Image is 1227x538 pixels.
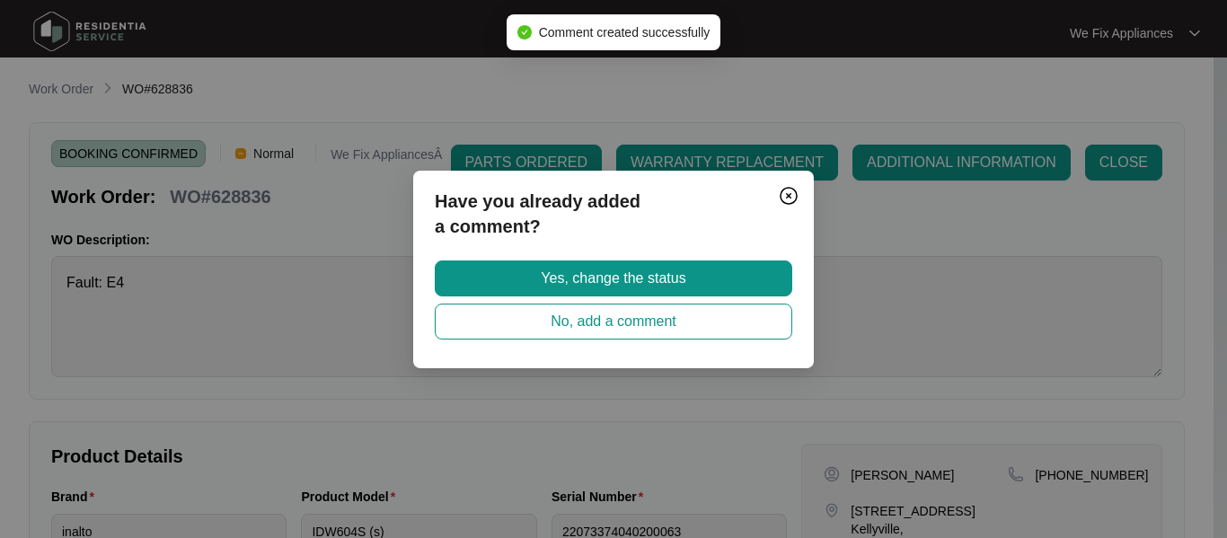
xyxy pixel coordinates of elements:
span: No, add a comment [551,311,676,332]
button: Yes, change the status [435,260,792,296]
img: closeCircle [778,185,799,207]
span: check-circle [517,25,532,40]
p: Have you already added [435,189,792,214]
span: Yes, change the status [541,268,685,289]
button: Close [774,181,803,210]
span: Comment created successfully [539,25,711,40]
p: a comment? [435,214,792,239]
button: No, add a comment [435,304,792,340]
